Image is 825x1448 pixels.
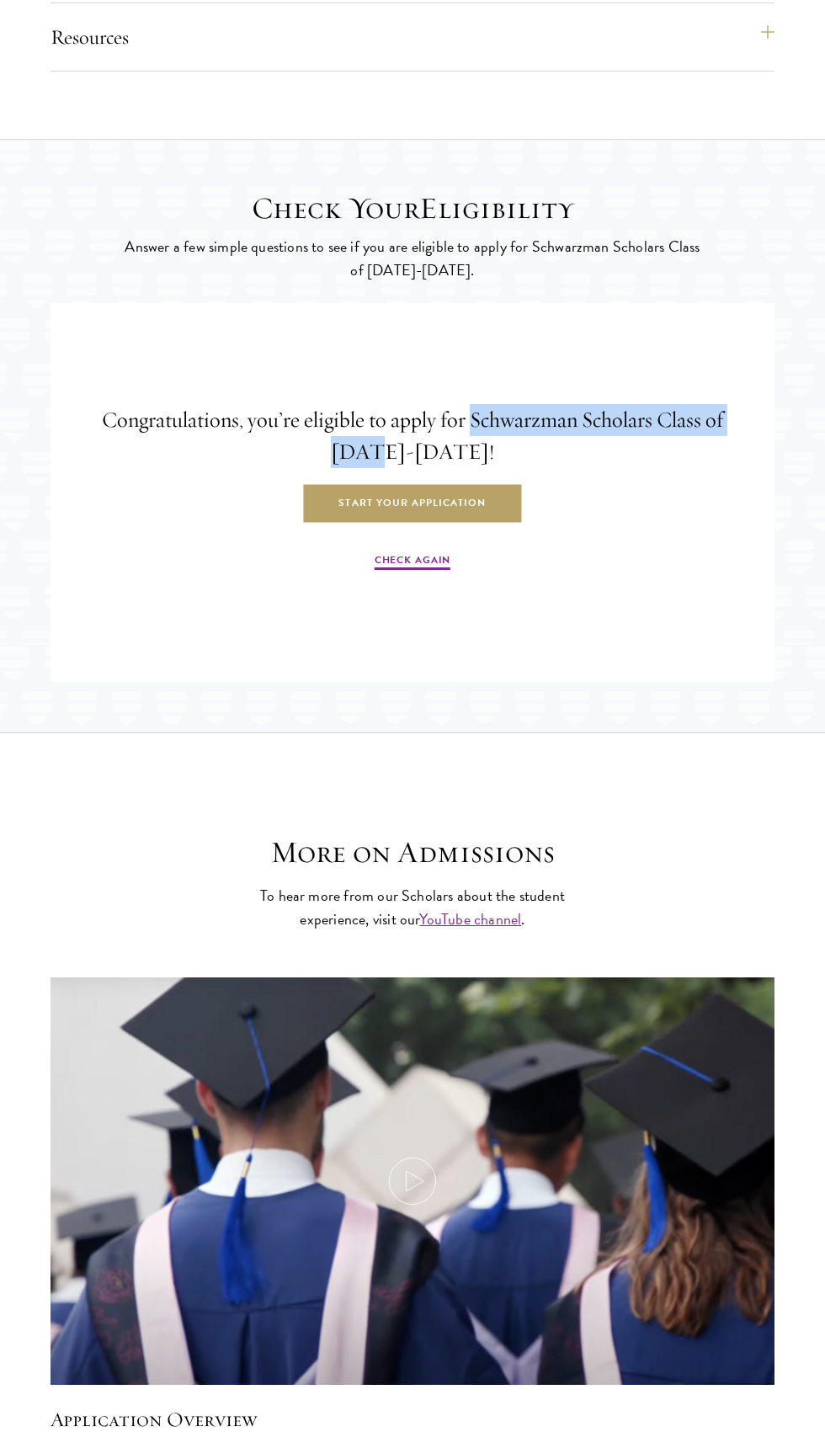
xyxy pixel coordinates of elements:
[122,235,703,282] p: Answer a few simple questions to see if you are eligible to apply for Schwarzman Scholars Class o...
[248,884,577,931] p: To hear more from our Scholars about the student experience, visit our .
[51,17,774,57] button: Resources
[51,1405,774,1434] h5: Application Overview
[152,834,673,870] h3: More on Admissions
[419,908,521,930] a: YouTube channel
[375,552,450,572] a: Check Again
[303,485,521,523] a: Start Your Application
[63,404,762,468] h4: Congratulations, you’re eligible to apply for Schwarzman Scholars Class of [DATE]-[DATE]!
[122,190,703,226] h2: Check Your Eligibility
